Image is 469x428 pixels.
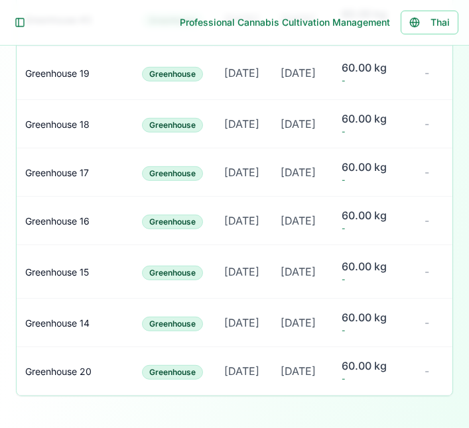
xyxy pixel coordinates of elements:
[342,207,403,223] span: 60.00 kg
[425,265,429,278] span: -
[142,215,203,229] div: Greenhouse
[180,16,390,29] div: Professional Cannabis Cultivation Management
[281,316,316,329] span: [DATE]
[342,159,403,175] span: 60.00 kg
[342,175,403,186] span: -
[25,119,90,130] span: Greenhouse 18
[281,166,316,179] span: [DATE]
[25,167,89,178] span: Greenhouse 17
[224,166,259,179] span: [DATE]
[281,265,316,278] span: [DATE]
[342,127,403,137] span: -
[342,258,403,274] span: 60.00 kg
[281,214,316,227] span: [DATE]
[425,66,429,80] span: -
[425,214,429,227] span: -
[342,223,403,234] span: -
[142,118,203,133] div: Greenhouse
[142,67,203,81] div: Greenhouse
[25,68,90,79] span: Greenhouse 19
[342,325,403,336] span: -
[342,274,403,285] span: -
[425,166,429,179] span: -
[25,266,89,278] span: Greenhouse 15
[25,215,90,227] span: Greenhouse 16
[342,76,403,86] span: -
[224,265,259,278] span: [DATE]
[342,358,403,374] span: 60.00 kg
[224,214,259,227] span: [DATE]
[142,166,203,181] div: Greenhouse
[425,316,429,329] span: -
[25,317,90,329] span: Greenhouse 14
[25,366,92,377] span: Greenhouse 20
[431,16,450,29] span: Thai
[401,11,458,34] button: Thai
[425,364,429,378] span: -
[281,66,316,80] span: [DATE]
[342,60,403,76] span: 60.00 kg
[224,117,259,131] span: [DATE]
[224,66,259,80] span: [DATE]
[142,266,203,280] div: Greenhouse
[342,309,403,325] span: 60.00 kg
[224,364,259,378] span: [DATE]
[142,317,203,331] div: Greenhouse
[342,374,403,384] span: -
[425,117,429,131] span: -
[281,117,316,131] span: [DATE]
[224,316,259,329] span: [DATE]
[342,111,403,127] span: 60.00 kg
[142,365,203,380] div: Greenhouse
[281,364,316,378] span: [DATE]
